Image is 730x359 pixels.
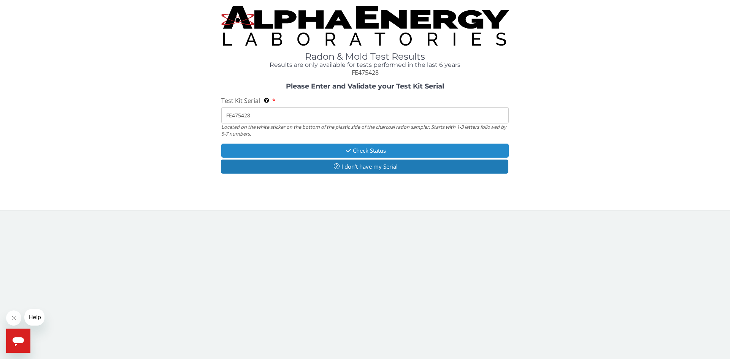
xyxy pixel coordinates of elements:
span: FE475428 [352,68,379,77]
h1: Radon & Mold Test Results [221,52,509,62]
button: Check Status [221,144,509,158]
div: Located on the white sticker on the bottom of the plastic side of the charcoal radon sampler. Sta... [221,123,509,138]
button: I don't have my Serial [221,160,508,174]
iframe: Button to launch messaging window [6,329,30,353]
iframe: Close message [6,310,21,326]
img: TightCrop.jpg [221,6,509,46]
iframe: Message from company [24,309,44,326]
strong: Please Enter and Validate your Test Kit Serial [286,82,444,90]
span: Test Kit Serial [221,96,260,105]
h4: Results are only available for tests performed in the last 6 years [221,62,509,68]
